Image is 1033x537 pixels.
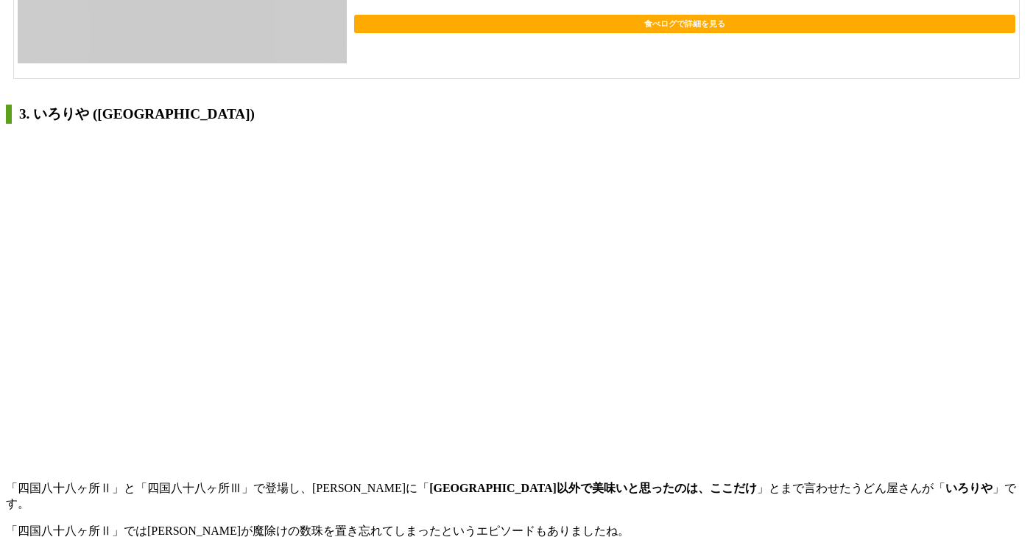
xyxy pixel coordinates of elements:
h2: 3. いろりや ([GEOGRAPHIC_DATA]) [6,105,1027,124]
strong: [GEOGRAPHIC_DATA]以外で美味いと思ったのは、ここだけ [429,482,757,494]
p: 「四国八十八ヶ所Ⅱ」と「四国八十八ヶ所Ⅲ」で登場し、[PERSON_NAME]に「 」とまで言わせたうどん屋さんが「 」です。 [6,481,1027,512]
strong: いろりや [945,482,993,494]
a: 食べログで詳細を見る [354,15,1015,33]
